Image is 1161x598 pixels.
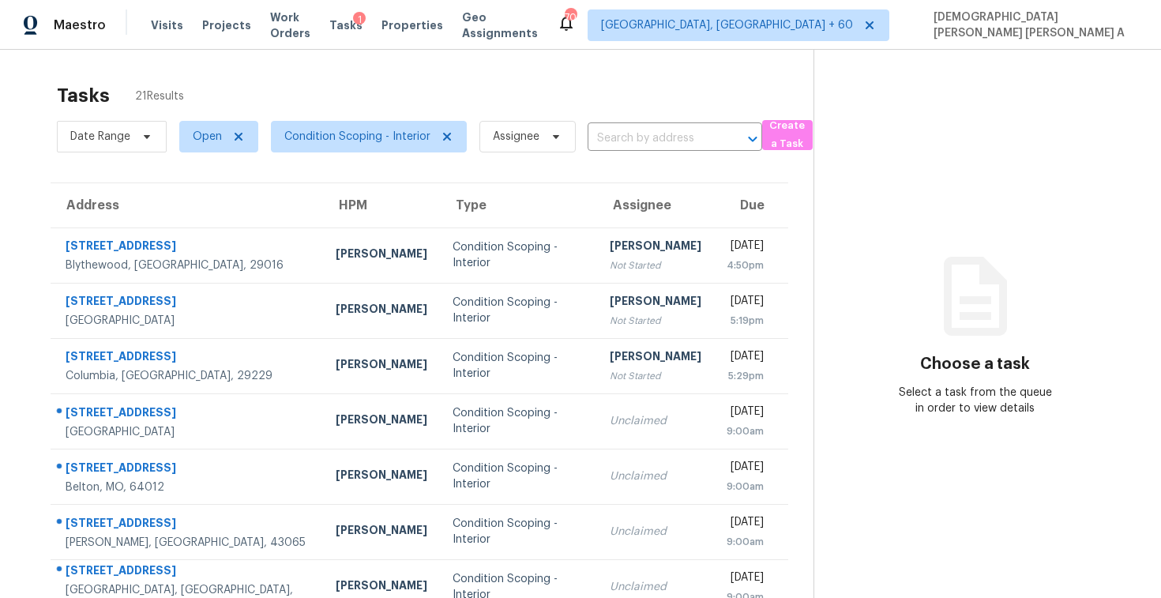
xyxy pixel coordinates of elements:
div: [STREET_ADDRESS] [66,348,310,368]
div: [DATE] [727,459,764,479]
div: Condition Scoping - Interior [453,350,584,382]
span: Visits [151,17,183,33]
div: Unclaimed [610,413,701,429]
span: [GEOGRAPHIC_DATA], [GEOGRAPHIC_DATA] + 60 [601,17,853,33]
div: Unclaimed [610,579,701,595]
div: Belton, MO, 64012 [66,480,310,495]
span: Maestro [54,17,106,33]
div: [PERSON_NAME] [610,238,701,258]
div: [PERSON_NAME] [336,246,427,265]
div: [STREET_ADDRESS] [66,293,310,313]
div: [STREET_ADDRESS] [66,515,310,535]
button: Create a Task [762,120,813,150]
th: Type [440,183,597,228]
button: Open [742,128,764,150]
span: Projects [202,17,251,33]
div: Unclaimed [610,524,701,540]
span: 21 Results [135,88,184,104]
div: Condition Scoping - Interior [453,239,584,271]
div: 5:29pm [727,368,764,384]
div: Columbia, [GEOGRAPHIC_DATA], 29229 [66,368,310,384]
div: [GEOGRAPHIC_DATA] [66,424,310,440]
input: Search by address [588,126,718,151]
div: Not Started [610,258,701,273]
span: Create a Task [770,117,805,153]
div: [DATE] [727,293,764,313]
div: [DATE] [727,514,764,534]
div: Unclaimed [610,468,701,484]
h2: Tasks [57,88,110,103]
div: Condition Scoping - Interior [453,405,584,437]
div: Condition Scoping - Interior [453,461,584,492]
div: [STREET_ADDRESS] [66,562,310,582]
div: [PERSON_NAME] [336,301,427,321]
div: [PERSON_NAME] [336,577,427,597]
div: [DATE] [727,570,764,589]
div: Condition Scoping - Interior [453,295,584,326]
span: Geo Assignments [462,9,538,41]
div: 4:50pm [727,258,764,273]
div: [PERSON_NAME] [336,522,427,542]
span: Properties [381,17,443,33]
div: Select a task from the queue in order to view details [895,385,1055,416]
div: 9:00am [727,534,764,550]
div: Not Started [610,368,701,384]
div: [DATE] [727,348,764,368]
div: [PERSON_NAME] [336,356,427,376]
div: [STREET_ADDRESS] [66,238,310,258]
span: Work Orders [270,9,310,41]
div: 9:00am [727,479,764,495]
span: Date Range [70,129,130,145]
div: Not Started [610,313,701,329]
span: Condition Scoping - Interior [284,129,430,145]
div: [STREET_ADDRESS] [66,404,310,424]
span: Assignee [493,129,539,145]
span: Tasks [329,20,363,31]
div: Blythewood, [GEOGRAPHIC_DATA], 29016 [66,258,310,273]
div: [PERSON_NAME] [610,293,701,313]
div: 5:19pm [727,313,764,329]
div: [DATE] [727,238,764,258]
div: 701 [565,9,576,25]
th: HPM [323,183,440,228]
th: Assignee [597,183,714,228]
div: 9:00am [727,423,764,439]
span: [DEMOGRAPHIC_DATA][PERSON_NAME] [PERSON_NAME] A [927,9,1137,41]
div: [PERSON_NAME] [336,412,427,431]
span: Open [193,129,222,145]
h3: Choose a task [920,356,1030,372]
div: [DATE] [727,404,764,423]
div: [PERSON_NAME] [336,467,427,487]
div: 1 [353,12,366,28]
th: Due [714,183,788,228]
th: Address [51,183,323,228]
div: [PERSON_NAME] [610,348,701,368]
div: [STREET_ADDRESS] [66,460,310,480]
div: [GEOGRAPHIC_DATA] [66,313,310,329]
div: [PERSON_NAME], [GEOGRAPHIC_DATA], 43065 [66,535,310,551]
div: Condition Scoping - Interior [453,516,584,547]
